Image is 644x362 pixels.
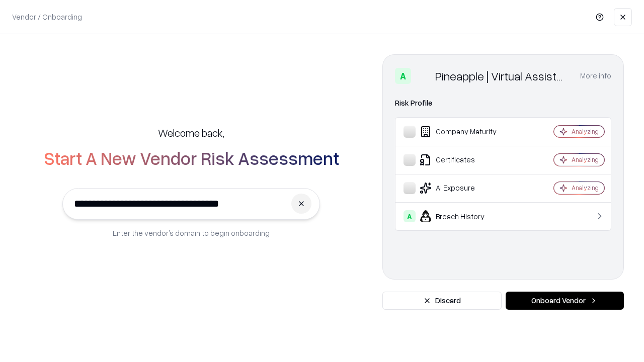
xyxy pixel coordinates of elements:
[415,68,431,84] img: Pineapple | Virtual Assistant Agency
[404,210,416,222] div: A
[506,292,624,310] button: Onboard Vendor
[44,148,339,168] h2: Start A New Vendor Risk Assessment
[404,154,524,166] div: Certificates
[395,97,611,109] div: Risk Profile
[404,126,524,138] div: Company Maturity
[382,292,502,310] button: Discard
[435,68,568,84] div: Pineapple | Virtual Assistant Agency
[572,127,599,136] div: Analyzing
[404,210,524,222] div: Breach History
[572,184,599,192] div: Analyzing
[404,182,524,194] div: AI Exposure
[572,155,599,164] div: Analyzing
[580,67,611,85] button: More info
[395,68,411,84] div: A
[12,12,82,22] p: Vendor / Onboarding
[158,126,224,140] h5: Welcome back,
[113,228,270,238] p: Enter the vendor’s domain to begin onboarding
